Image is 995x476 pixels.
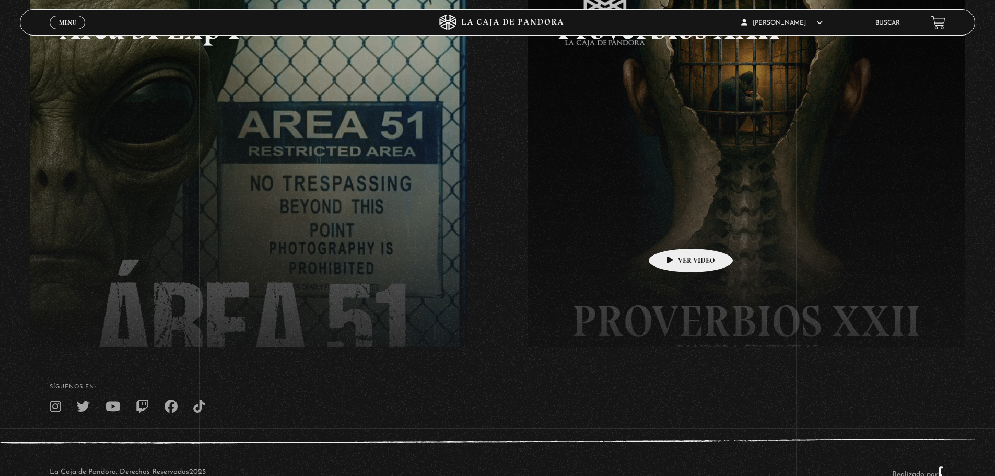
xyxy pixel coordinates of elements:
span: Menu [59,19,76,26]
span: [PERSON_NAME] [741,20,823,26]
h4: SÍguenos en: [50,384,945,390]
a: Buscar [875,20,900,26]
a: View your shopping cart [931,16,945,30]
span: Cerrar [55,28,80,36]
